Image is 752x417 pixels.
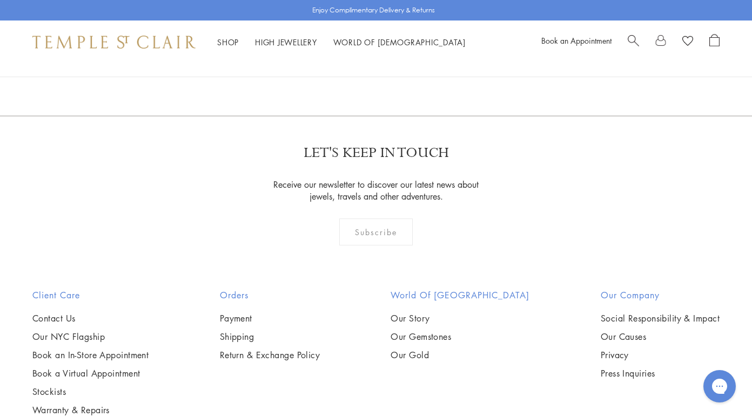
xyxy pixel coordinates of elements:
a: Shipping [220,331,320,343]
a: Our Gold [391,349,529,361]
h2: World of [GEOGRAPHIC_DATA] [391,289,529,302]
p: Enjoy Complimentary Delivery & Returns [312,5,435,16]
a: Our Story [391,312,529,324]
a: Warranty & Repairs [32,404,149,416]
div: Subscribe [339,218,413,245]
a: High JewelleryHigh Jewellery [255,37,317,47]
a: Open Shopping Bag [709,34,720,50]
a: Our Causes [601,331,720,343]
p: Receive our newsletter to discover our latest news about jewels, travels and other adventures. [267,179,486,202]
a: Search [628,34,639,50]
h2: Client Care [32,289,149,302]
p: LET'S KEEP IN TOUCH [304,143,449,162]
a: Contact Us [32,312,149,324]
a: Book a Virtual Appointment [32,367,149,379]
a: Our Gemstones [391,331,529,343]
a: View Wishlist [682,34,693,50]
a: ShopShop [217,37,239,47]
iframe: Gorgias live chat messenger [698,366,741,406]
a: Book an Appointment [541,35,612,46]
nav: Main navigation [217,36,466,49]
a: Payment [220,312,320,324]
a: Stockists [32,386,149,398]
a: Book an In-Store Appointment [32,349,149,361]
a: Social Responsibility & Impact [601,312,720,324]
a: Press Inquiries [601,367,720,379]
a: World of [DEMOGRAPHIC_DATA]World of [DEMOGRAPHIC_DATA] [333,37,466,47]
h2: Our Company [601,289,720,302]
a: Our NYC Flagship [32,331,149,343]
a: Return & Exchange Policy [220,349,320,361]
h2: Orders [220,289,320,302]
img: Temple St. Clair [32,36,196,49]
a: Privacy [601,349,720,361]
